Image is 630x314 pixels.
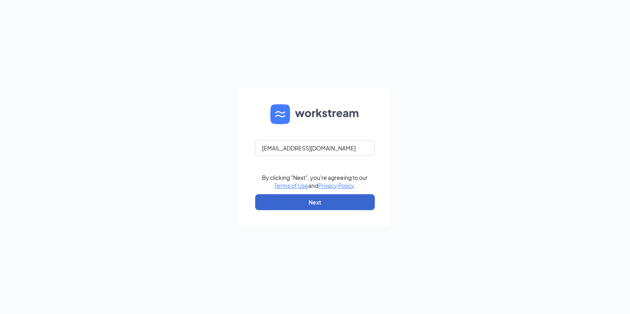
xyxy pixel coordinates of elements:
[319,182,354,189] a: Privacy Policy
[275,182,309,189] a: Terms of Use
[255,194,375,210] button: Next
[262,174,368,189] div: By clicking "Next", you're agreeing to our and .
[255,140,375,156] input: Email
[270,104,360,124] img: WS logo and Workstream text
